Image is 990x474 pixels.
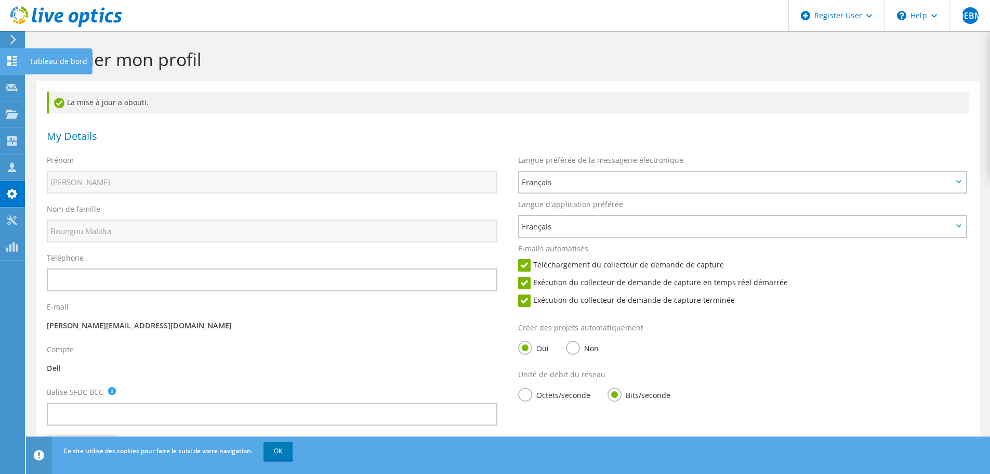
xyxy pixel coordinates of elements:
[518,277,788,289] label: Exécution du collecteur de demande de capture en temps réel démarrée
[47,131,964,142] h1: My Details
[518,388,590,401] label: Octets/seconde
[897,11,906,20] svg: \n
[63,446,253,455] span: Ce site utilise des cookies pour faire le suivi de votre navigation.
[962,7,979,24] span: DEBM
[47,253,84,263] label: Téléphone
[518,199,623,210] label: Langue d'application préférée
[608,388,670,401] label: Bits/seconde
[518,294,735,307] label: Exécution du collecteur de demande de capture terminée
[566,341,599,354] label: Non
[47,387,103,398] label: Balise SFDC BCC
[518,369,605,380] label: Unité de débit du réseau
[42,48,969,70] h1: Modifier mon profil
[518,341,549,354] label: Oui
[518,323,643,333] label: Créer des projets automatiquement
[47,320,497,331] p: [PERSON_NAME][EMAIL_ADDRESS][DOMAIN_NAME]
[263,442,293,460] a: OK
[47,155,74,165] label: Prénom
[47,204,100,214] label: Nom de famille
[522,176,953,188] span: Français
[522,220,953,233] span: Français
[47,302,69,312] label: E-mail
[24,48,93,74] div: Tableau de bord
[47,363,497,374] p: Dell
[47,92,969,113] div: La mise à jour a abouti.
[47,344,74,355] label: Compte
[518,244,588,254] label: E-mails automatisés
[518,259,724,272] label: Téléchargement du collecteur de demande de capture
[518,155,683,165] label: Langue préférée de la messagerie électronique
